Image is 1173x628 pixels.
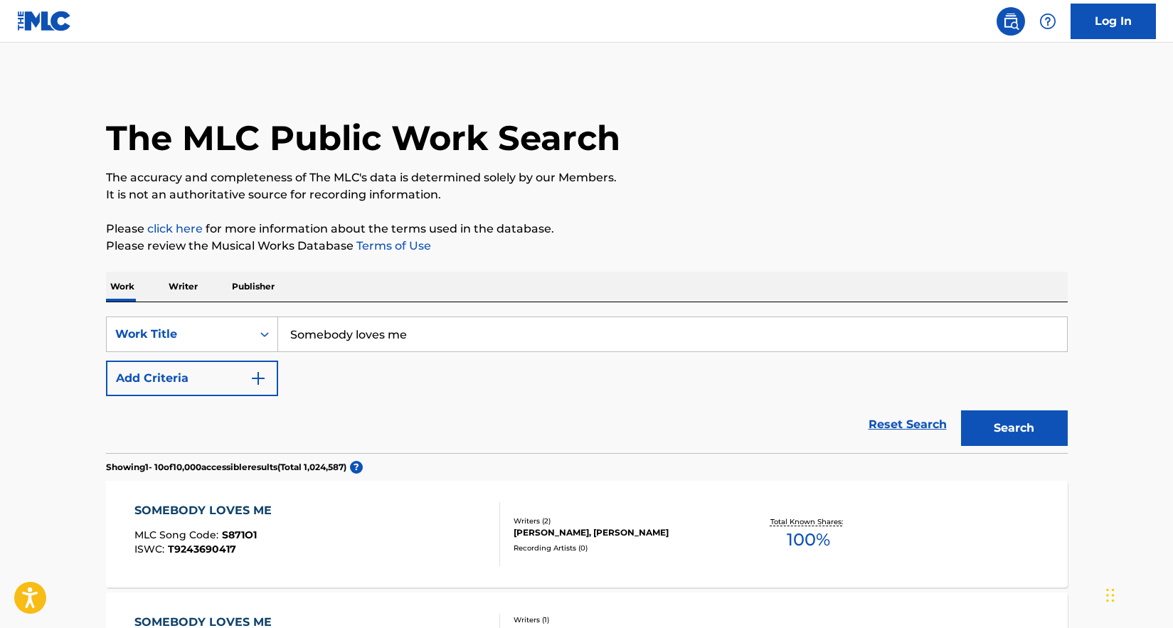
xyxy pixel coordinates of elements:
div: Drag [1106,574,1115,617]
a: Reset Search [861,409,954,440]
button: Search [961,410,1068,446]
span: MLC Song Code : [134,528,222,541]
div: [PERSON_NAME], [PERSON_NAME] [514,526,728,539]
p: Publisher [228,272,279,302]
p: Work [106,272,139,302]
a: Log In [1071,4,1156,39]
p: Writer [164,272,202,302]
div: Help [1034,7,1062,36]
p: It is not an authoritative source for recording information. [106,186,1068,203]
span: 100 % [787,527,830,553]
form: Search Form [106,316,1068,453]
button: Add Criteria [106,361,278,396]
div: Writers ( 2 ) [514,516,728,526]
img: search [1002,13,1019,30]
p: Showing 1 - 10 of 10,000 accessible results (Total 1,024,587 ) [106,461,346,474]
div: SOMEBODY LOVES ME [134,502,279,519]
a: click here [147,222,203,235]
img: MLC Logo [17,11,72,31]
span: ISWC : [134,543,168,555]
span: T9243690417 [168,543,236,555]
iframe: Chat Widget [1102,560,1173,628]
div: Recording Artists ( 0 ) [514,543,728,553]
span: S871O1 [222,528,257,541]
p: Please review the Musical Works Database [106,238,1068,255]
h1: The MLC Public Work Search [106,117,620,159]
span: ? [350,461,363,474]
p: The accuracy and completeness of The MLC's data is determined solely by our Members. [106,169,1068,186]
a: Terms of Use [354,239,431,252]
div: Work Title [115,326,243,343]
p: Total Known Shares: [770,516,846,527]
div: Writers ( 1 ) [514,614,728,625]
a: SOMEBODY LOVES MEMLC Song Code:S871O1ISWC:T9243690417Writers (2)[PERSON_NAME], [PERSON_NAME]Recor... [106,481,1068,587]
p: Please for more information about the terms used in the database. [106,220,1068,238]
a: Public Search [997,7,1025,36]
img: help [1039,13,1056,30]
img: 9d2ae6d4665cec9f34b9.svg [250,370,267,387]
